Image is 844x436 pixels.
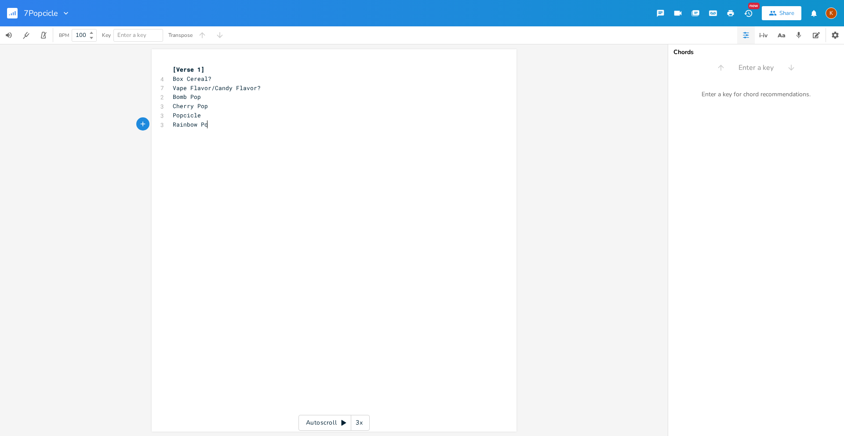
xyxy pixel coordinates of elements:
[748,3,760,9] div: New
[173,75,211,83] span: Box Cereal?
[102,33,111,38] div: Key
[173,120,208,128] span: Rainbow Po
[298,415,370,431] div: Autoscroll
[351,415,367,431] div: 3x
[173,65,204,73] span: [Verse 1]
[738,63,774,73] span: Enter a key
[762,6,801,20] button: Share
[826,7,837,19] div: Kat
[668,85,844,104] div: Enter a key for chord recommendations.
[173,102,208,110] span: Cherry Pop
[173,84,261,92] span: Vape Flavor/Candy Flavor?
[779,9,794,17] div: Share
[59,33,69,38] div: BPM
[826,3,837,23] button: K
[739,5,757,21] button: New
[117,31,146,39] span: Enter a key
[173,111,201,119] span: Popcicle
[24,9,58,17] span: 7Popcicle
[673,49,839,55] div: Chords
[173,93,201,101] span: Bomb Pop
[168,33,193,38] div: Transpose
